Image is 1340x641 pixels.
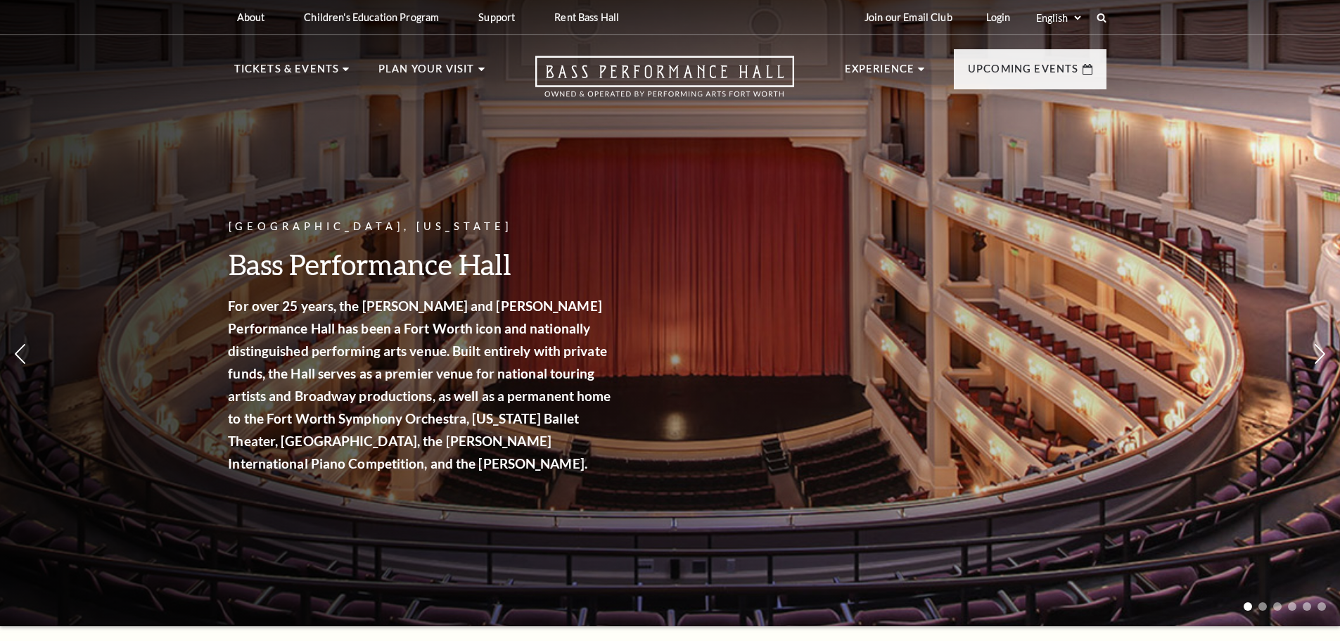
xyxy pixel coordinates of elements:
[237,11,265,23] p: About
[1033,11,1083,25] select: Select:
[378,61,475,86] p: Plan Your Visit
[304,11,439,23] p: Children's Education Program
[554,11,619,23] p: Rent Bass Hall
[229,218,615,236] p: [GEOGRAPHIC_DATA], [US_STATE]
[229,246,615,282] h3: Bass Performance Hall
[229,298,611,471] strong: For over 25 years, the [PERSON_NAME] and [PERSON_NAME] Performance Hall has been a Fort Worth ico...
[968,61,1079,86] p: Upcoming Events
[845,61,915,86] p: Experience
[234,61,340,86] p: Tickets & Events
[478,11,515,23] p: Support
